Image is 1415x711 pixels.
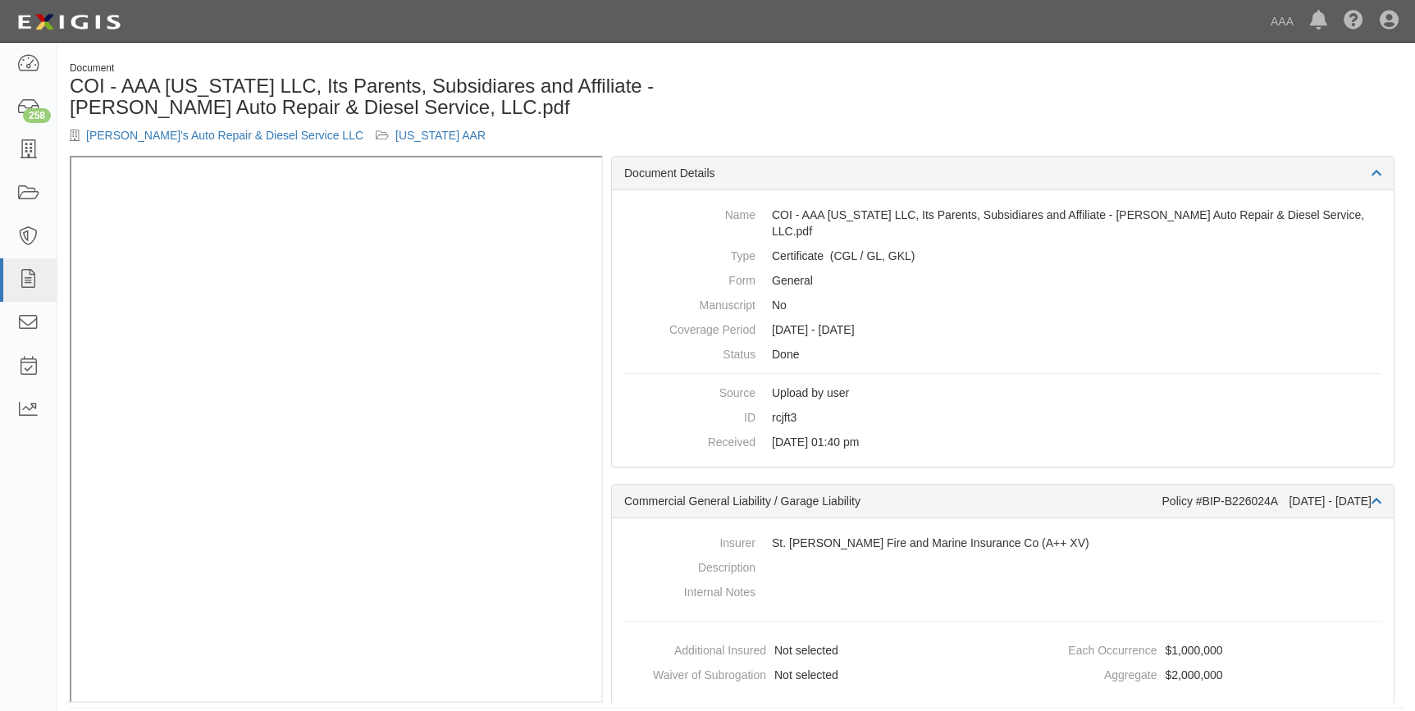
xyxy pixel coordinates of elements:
[624,405,755,426] dt: ID
[624,381,1381,405] dd: Upload by user
[1162,493,1381,509] div: Policy #BIP-B226024A [DATE] - [DATE]
[624,203,1381,244] dd: COI - AAA [US_STATE] LLC, Its Parents, Subsidiares and Affiliate - [PERSON_NAME] Auto Repair & Di...
[624,381,755,401] dt: Source
[624,430,1381,454] dd: [DATE] 01:40 pm
[12,7,126,37] img: logo-5460c22ac91f19d4615b14bd174203de0afe785f0fc80cf4dbbc73dc1793850b.png
[624,293,755,313] dt: Manuscript
[624,268,755,289] dt: Form
[1010,663,1388,687] dd: $2,000,000
[70,75,724,119] h1: COI - AAA [US_STATE] LLC, Its Parents, Subsidiares and Affiliate - [PERSON_NAME] Auto Repair & Di...
[624,493,1162,509] div: Commercial General Liability / Garage Liability
[1010,638,1157,659] dt: Each Occurrence
[624,531,755,551] dt: Insurer
[624,430,755,450] dt: Received
[624,405,1381,430] dd: rcjft3
[70,62,724,75] div: Document
[624,244,1381,268] dd: Commercial General Liability / Garage Liability Garage Keepers Liability
[1262,5,1302,38] a: AAA
[1344,11,1363,31] i: Help Center - Complianz
[624,317,1381,342] dd: [DATE] - [DATE]
[1010,663,1157,683] dt: Aggregate
[624,293,1381,317] dd: No
[624,203,755,223] dt: Name
[395,129,486,142] a: [US_STATE] AAR
[624,531,1381,555] dd: St. [PERSON_NAME] Fire and Marine Insurance Co (A++ XV)
[618,638,997,663] dd: Not selected
[1010,638,1388,663] dd: $1,000,000
[86,129,363,142] a: [PERSON_NAME]'s Auto Repair & Diesel Service LLC
[23,108,51,123] div: 258
[624,317,755,338] dt: Coverage Period
[618,663,997,687] dd: Not selected
[612,157,1394,190] div: Document Details
[618,663,766,683] dt: Waiver of Subrogation
[618,638,766,659] dt: Additional Insured
[624,342,1381,367] dd: Done
[624,268,1381,293] dd: General
[624,342,755,362] dt: Status
[624,580,755,600] dt: Internal Notes
[624,555,755,576] dt: Description
[624,244,755,264] dt: Type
